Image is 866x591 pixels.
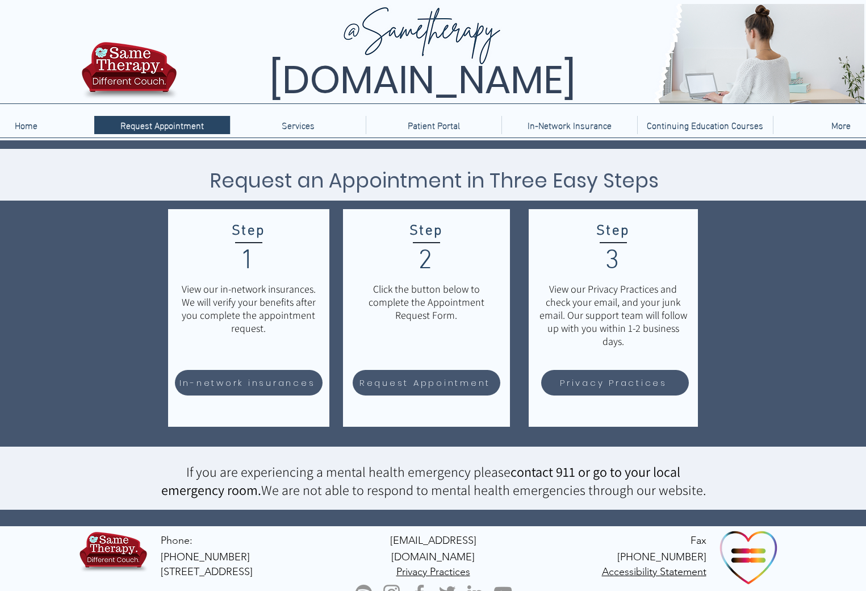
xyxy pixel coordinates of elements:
[501,116,637,134] a: In-Network Insurance
[538,282,689,348] p: View our Privacy Practices and check your email, and your junk email. Our support team will follo...
[161,565,253,578] span: [STREET_ADDRESS]
[269,53,576,107] span: [DOMAIN_NAME]
[177,282,321,335] p: View our in-network insurances. We will verify your benefits after you complete the appointment r...
[596,223,630,240] span: Step
[179,376,316,389] span: In-network insurances
[154,463,713,499] p: If you are experiencing a mental health emergency please We are not able to respond to mental hea...
[390,534,476,563] span: [EMAIL_ADDRESS][DOMAIN_NAME]
[541,370,689,396] a: Privacy Practices
[230,116,366,134] div: Services
[402,116,466,134] p: Patient Portal
[115,116,210,134] p: Request Appointment
[418,245,434,278] span: 2
[605,245,621,278] span: 3
[718,526,780,588] img: Ally Organization
[161,463,681,499] span: contact 911 or go to your local emergency room.
[637,116,773,134] a: Continuing Education Courses
[9,116,43,134] p: Home
[77,530,149,580] img: TBH.US
[826,116,856,134] p: More
[155,165,713,195] h3: Request an Appointment in Three Easy Steps
[390,534,476,563] a: [EMAIL_ADDRESS][DOMAIN_NAME]
[175,370,323,396] a: In-network insurances
[359,376,491,389] span: Request Appointment
[232,223,265,240] span: Step
[641,116,769,134] p: Continuing Education Courses
[161,534,250,563] a: Phone: [PHONE_NUMBER]
[354,282,499,322] p: Click the button below to complete the Appointment Request Form.
[276,116,320,134] p: Services
[560,376,667,389] span: Privacy Practices
[602,565,706,578] span: Accessibility Statement
[353,370,500,396] a: Request Appointment
[409,223,443,240] span: Step
[396,565,470,578] a: Privacy Practices
[94,116,230,134] a: Request Appointment
[78,40,180,107] img: TBH.US
[179,4,864,103] img: Same Therapy, Different Couch. TelebehavioralHealth.US
[240,245,256,278] span: 1
[522,116,617,134] p: In-Network Insurance
[396,565,470,578] span: Privacy Practices
[602,565,706,578] a: Accessibility Statement
[366,116,501,134] a: Patient Portal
